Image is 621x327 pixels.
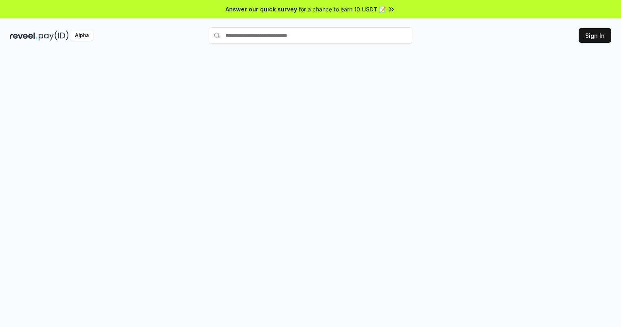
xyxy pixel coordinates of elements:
img: reveel_dark [10,31,37,41]
span: for a chance to earn 10 USDT 📝 [299,5,386,13]
div: Alpha [70,31,93,41]
button: Sign In [579,28,611,43]
span: Answer our quick survey [225,5,297,13]
img: pay_id [39,31,69,41]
